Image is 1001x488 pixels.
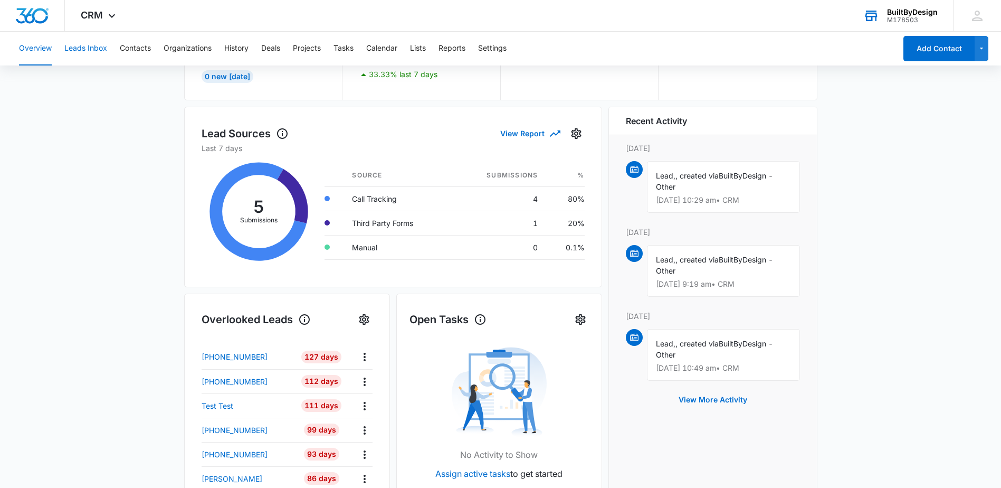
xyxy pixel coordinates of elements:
[202,312,311,327] h1: Overlooked Leads
[304,472,339,485] div: 86 Days
[626,115,687,127] h6: Recent Activity
[304,448,339,461] div: 93 Days
[120,32,151,65] button: Contacts
[301,351,341,363] div: 127 Days
[546,235,584,259] td: 0.1%
[224,32,249,65] button: History
[202,376,294,387] a: [PHONE_NUMBER]
[356,446,373,463] button: Actions
[356,349,373,365] button: Actions
[435,468,510,479] a: Assign active tasks
[356,471,373,487] button: Actions
[675,255,719,264] span: , created via
[202,473,262,484] p: [PERSON_NAME]
[344,211,452,235] td: Third Party Forms
[366,32,397,65] button: Calendar
[356,311,373,328] button: Settings
[546,164,584,187] th: %
[202,400,233,411] p: Test Test
[656,255,675,264] span: Lead,
[903,36,975,61] button: Add Contact
[344,235,452,259] td: Manual
[202,449,294,460] a: [PHONE_NUMBER]
[452,235,546,259] td: 0
[202,49,221,66] p: 23
[304,424,339,436] div: 99 Days
[356,398,373,414] button: Actions
[518,49,527,66] p: 0
[410,32,426,65] button: Lists
[478,32,507,65] button: Settings
[656,364,791,372] p: [DATE] 10:49 am • CRM
[452,186,546,211] td: 4
[19,32,52,65] button: Overview
[202,425,268,436] p: [PHONE_NUMBER]
[656,171,675,180] span: Lead,
[202,400,294,411] a: Test Test
[460,448,538,461] p: No Activity to Show
[675,171,719,180] span: , created via
[202,425,294,436] a: [PHONE_NUMBER]
[301,399,341,412] div: 111 Days
[359,49,369,66] p: 4
[333,32,354,65] button: Tasks
[656,280,791,288] p: [DATE] 9:19 am • CRM
[887,8,938,16] div: account name
[164,32,212,65] button: Organizations
[344,186,452,211] td: Call Tracking
[202,473,294,484] a: [PERSON_NAME]
[626,143,800,154] p: [DATE]
[438,32,465,65] button: Reports
[81,10,103,21] span: CRM
[452,211,546,235] td: 1
[675,339,719,348] span: , created via
[369,71,437,78] p: 33.33% last 7 days
[500,124,559,143] button: View Report
[356,373,373,390] button: Actions
[261,32,280,65] button: Deals
[293,32,321,65] button: Projects
[568,125,585,142] button: Settings
[202,376,268,387] p: [PHONE_NUMBER]
[656,196,791,204] p: [DATE] 10:29 am • CRM
[202,70,253,83] div: 0 New [DATE]
[64,32,107,65] button: Leads Inbox
[887,16,938,24] div: account id
[409,312,487,327] h1: Open Tasks
[202,351,268,362] p: [PHONE_NUMBER]
[656,339,675,348] span: Lead,
[626,227,800,238] p: [DATE]
[626,311,800,322] p: [DATE]
[202,143,585,154] p: Last 7 days
[546,211,584,235] td: 20%
[452,164,546,187] th: Submissions
[435,467,563,480] p: to get started
[344,164,452,187] th: Source
[202,126,289,142] h1: Lead Sources
[356,422,373,438] button: Actions
[668,387,758,412] button: View More Activity
[572,311,589,328] button: Settings
[202,351,294,362] a: [PHONE_NUMBER]
[546,186,584,211] td: 80%
[202,449,268,460] p: [PHONE_NUMBER]
[301,375,341,388] div: 112 Days
[675,49,685,66] p: 0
